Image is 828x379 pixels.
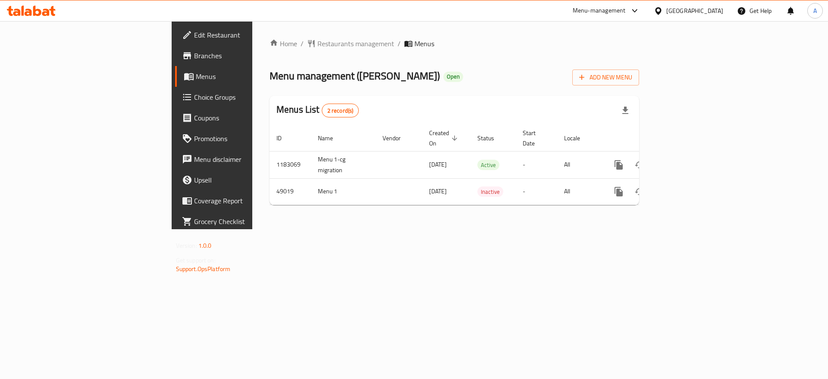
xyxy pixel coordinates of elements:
span: Choice Groups [194,92,303,102]
a: Upsell [175,170,310,190]
span: Version: [176,240,197,251]
span: Restaurants management [317,38,394,49]
span: Branches [194,51,303,61]
span: ID [276,133,293,143]
span: Get support on: [176,255,216,266]
button: more [608,155,629,175]
h2: Menus List [276,103,359,117]
span: Menus [414,38,434,49]
div: Menu-management [573,6,626,16]
button: Add New Menu [572,69,639,85]
span: Add New Menu [579,72,632,83]
th: Actions [602,125,698,152]
nav: breadcrumb [270,38,639,49]
a: Choice Groups [175,87,310,107]
table: enhanced table [270,125,698,205]
span: Status [477,133,505,143]
div: Inactive [477,186,503,197]
span: Menu disclaimer [194,154,303,164]
span: Edit Restaurant [194,30,303,40]
td: All [557,151,602,178]
span: Open [443,73,463,80]
span: Created On [429,128,460,148]
a: Branches [175,45,310,66]
span: 1.0.0 [198,240,212,251]
a: Menus [175,66,310,87]
span: Upsell [194,175,303,185]
div: Export file [615,100,636,121]
td: All [557,178,602,205]
span: Active [477,160,499,170]
span: Start Date [523,128,547,148]
span: Menus [196,71,303,82]
a: Restaurants management [307,38,394,49]
td: - [516,178,557,205]
span: [DATE] [429,159,447,170]
a: Grocery Checklist [175,211,310,232]
a: Edit Restaurant [175,25,310,45]
span: Coverage Report [194,196,303,206]
span: A [813,6,817,16]
span: Promotions [194,133,303,144]
a: Coupons [175,107,310,128]
span: Grocery Checklist [194,216,303,227]
button: Change Status [629,155,650,175]
a: Promotions [175,128,310,149]
span: [DATE] [429,186,447,197]
td: - [516,151,557,178]
td: Menu 1-cg migration [311,151,376,178]
span: Inactive [477,187,503,197]
div: Total records count [322,104,359,117]
div: [GEOGRAPHIC_DATA] [666,6,723,16]
li: / [398,38,401,49]
a: Support.OpsPlatform [176,263,231,275]
span: Coupons [194,113,303,123]
span: 2 record(s) [322,107,359,115]
a: Coverage Report [175,190,310,211]
button: more [608,181,629,202]
td: Menu 1 [311,178,376,205]
span: Name [318,133,344,143]
span: Menu management ( [PERSON_NAME] ) [270,66,440,85]
span: Vendor [383,133,412,143]
a: Menu disclaimer [175,149,310,170]
div: Open [443,72,463,82]
span: Locale [564,133,591,143]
